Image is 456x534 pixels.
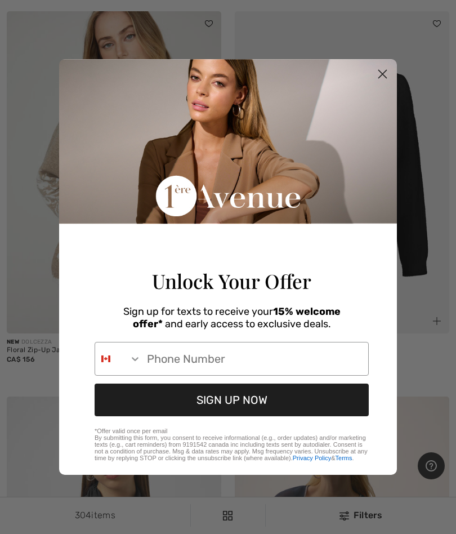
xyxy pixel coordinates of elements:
img: Canada [101,354,110,363]
button: SIGN UP NOW [95,384,369,416]
button: Close dialog [373,64,392,84]
p: By submitting this form, you consent to receive informational (e.g., order updates) and/or market... [95,434,369,461]
a: Terms [336,455,352,461]
span: 15% welcome offer* [133,305,341,330]
span: Sign up for texts to receive your [123,305,273,318]
input: Phone Number [141,342,368,375]
span: and early access to exclusive deals. [165,318,331,330]
button: Search Countries [95,342,141,375]
p: *Offer valid once per email [95,428,369,434]
span: Unlock Your Offer [152,268,311,294]
a: Privacy Policy [293,455,331,461]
